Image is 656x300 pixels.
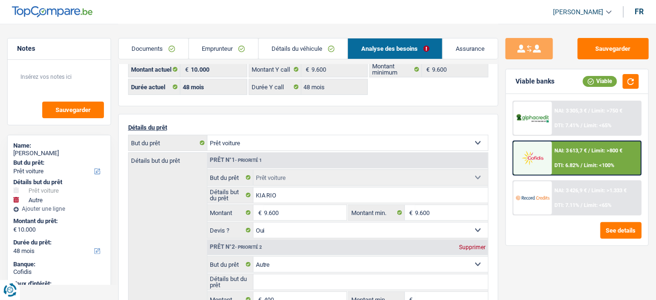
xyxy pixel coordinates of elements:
button: Sauvegarder [578,38,649,59]
span: DTI: 7.11% [555,202,580,208]
span: € [13,226,17,234]
label: Devis ? [207,223,253,238]
div: Viable [583,76,617,86]
h5: Notes [17,45,101,53]
span: € [405,205,415,220]
div: Ajouter une ligne [13,206,105,212]
a: [PERSON_NAME] [545,4,612,20]
span: DTI: 6.82% [555,162,580,169]
a: Détails du véhicule [259,38,348,59]
span: - Priorité 1 [235,158,262,163]
span: NAI: 3 613,7 € [555,148,587,154]
label: Montant min. [349,205,404,220]
span: Limit: <65% [584,122,612,129]
a: Analyse des besoins [348,38,442,59]
button: See details [600,222,642,239]
label: Montant du prêt: [13,217,103,225]
span: Limit: <100% [584,162,615,169]
label: But du prêt [207,170,253,185]
img: AlphaCredit [516,113,549,123]
label: Détails but du prêt [129,153,207,164]
label: Détails but du prêt [207,274,253,290]
span: / [589,187,590,194]
div: Taux d'intérêt: [13,280,105,288]
label: But du prêt [129,135,208,150]
a: Documents [119,38,188,59]
span: DTI: 7.41% [555,122,580,129]
span: / [581,122,583,129]
div: Viable banks [515,77,554,85]
div: Banque: [13,261,105,268]
a: Assurance [443,38,498,59]
label: Durée actuel [129,79,181,94]
div: Name: [13,142,105,150]
label: Détails but du prêt [207,187,253,203]
label: Durée du prêt: [13,239,103,246]
span: NAI: 3 426,9 € [555,187,587,194]
label: But du prêt: [13,159,103,167]
div: Prêt n°2 [207,244,264,250]
button: Sauvegarder [42,102,104,118]
p: Détails du prêt [128,124,489,131]
label: Durée Y call [249,79,301,94]
span: € [422,62,432,77]
span: Limit: <65% [584,202,612,208]
label: But du prêt [207,257,253,272]
a: Emprunteur [189,38,258,59]
span: € [301,62,312,77]
img: Cofidis [516,150,549,166]
span: / [581,162,583,169]
span: [PERSON_NAME] [553,8,604,16]
span: / [589,108,590,114]
span: - Priorité 2 [235,244,262,250]
div: [PERSON_NAME] [13,150,105,157]
span: Limit: >800 € [592,148,623,154]
span: Limit: >750 € [592,108,623,114]
img: Record Credits [516,189,549,206]
span: € [180,62,191,77]
span: / [589,148,590,154]
label: Montant actuel [129,62,181,77]
label: Montant minimum [370,62,422,77]
label: Montant Y call [249,62,301,77]
span: Sauvegarder [56,107,91,113]
span: / [581,202,583,208]
label: Montant [207,205,253,220]
img: TopCompare Logo [12,6,93,18]
div: Cofidis [13,268,105,276]
span: NAI: 3 305,3 € [555,108,587,114]
div: Prêt n°1 [207,157,264,163]
span: Limit: >1.333 € [592,187,627,194]
div: fr [635,7,644,16]
div: Détails but du prêt [13,178,105,186]
div: Supprimer [457,244,488,250]
span: € [253,205,264,220]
